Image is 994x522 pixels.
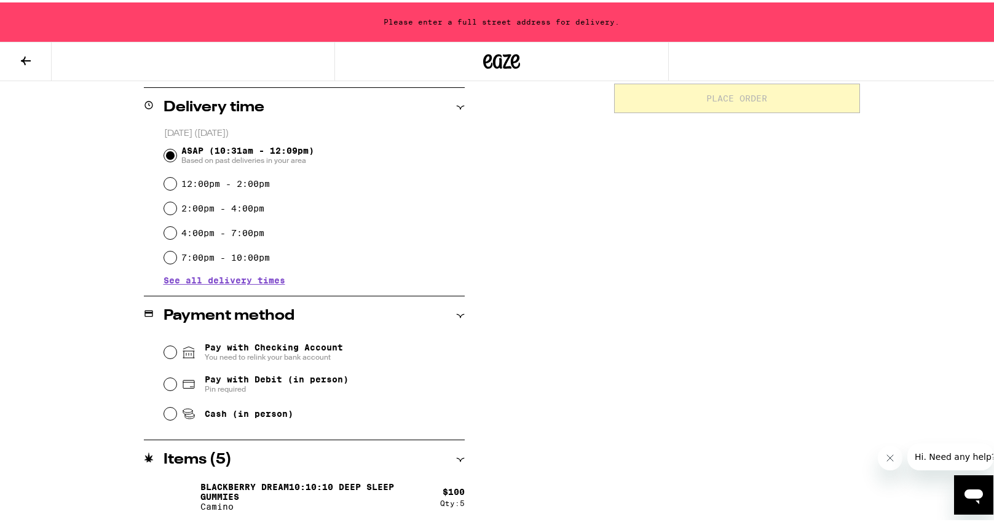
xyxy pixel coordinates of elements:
[205,406,293,416] span: Cash (in person)
[164,306,294,321] h2: Payment method
[164,477,198,512] img: Blackberry Dream10:10:10 Deep Sleep Gummies
[878,443,902,468] iframe: Close message
[200,480,430,499] p: Blackberry Dream10:10:10 Deep Sleep Gummies
[181,201,264,211] label: 2:00pm - 4:00pm
[164,125,465,137] p: [DATE] ([DATE])
[164,450,232,465] h2: Items ( 5 )
[205,382,349,392] span: Pin required
[200,499,430,509] p: Camino
[706,92,767,100] span: Place Order
[205,372,349,382] span: Pay with Debit (in person)
[954,473,993,512] iframe: Button to launch messaging window
[443,484,465,494] div: $ 100
[181,143,314,163] span: ASAP (10:31am - 12:09pm)
[181,153,314,163] span: Based on past deliveries in your area
[7,9,89,18] span: Hi. Need any help?
[614,81,860,111] button: Place Order
[181,176,270,186] label: 12:00pm - 2:00pm
[205,340,343,360] span: Pay with Checking Account
[205,350,343,360] span: You need to relink your bank account
[181,226,264,235] label: 4:00pm - 7:00pm
[164,98,264,113] h2: Delivery time
[440,497,465,505] div: Qty: 5
[907,441,993,468] iframe: Message from company
[181,250,270,260] label: 7:00pm - 10:00pm
[164,274,285,282] button: See all delivery times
